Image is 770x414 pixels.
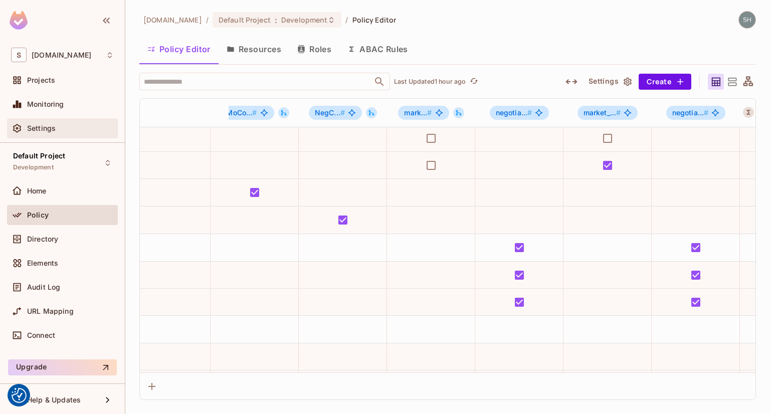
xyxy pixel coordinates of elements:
[12,388,27,403] button: Consent Preferences
[281,15,327,25] span: Development
[427,108,432,117] span: #
[219,37,289,62] button: Resources
[27,259,58,267] span: Elements
[11,48,27,62] span: S
[139,37,219,62] button: Policy Editor
[10,11,28,30] img: SReyMgAAAABJRU5ErkJggg==
[219,15,271,25] span: Default Project
[226,108,257,117] span: MoCo...
[352,15,397,25] span: Policy Editor
[274,16,278,24] span: :
[672,108,709,117] span: negotia...
[8,359,117,375] button: Upgrade
[27,76,55,84] span: Projects
[490,106,549,120] span: negotiation#moCollaborator
[398,106,449,120] span: market_order#moCollaborator
[345,15,348,25] li: /
[289,37,339,62] button: Roles
[404,108,432,117] span: mark...
[704,108,708,117] span: #
[372,75,387,89] button: Open
[13,163,54,171] span: Development
[577,106,638,120] span: market_order#negCollaborator
[527,108,532,117] span: #
[206,15,209,25] li: /
[743,107,754,118] button: A User Set is a dynamically conditioned role, grouping users based on real-time criteria.
[12,388,27,403] img: Revisit consent button
[584,108,621,117] span: market_...
[339,37,416,62] button: ABAC Rules
[27,124,56,132] span: Settings
[27,283,60,291] span: Audit Log
[394,78,466,86] p: Last Updated 1 hour ago
[666,106,726,120] span: negotiation#negCollaborator
[143,15,202,25] span: the active workspace
[252,108,257,117] span: #
[220,106,274,120] span: MoCollaborator#member
[13,152,65,160] span: Default Project
[496,108,532,117] span: negotia...
[27,100,64,108] span: Monitoring
[315,108,345,117] span: NegC...
[32,51,91,59] span: Workspace: sea.live
[739,12,755,28] img: shyamalan.chemmery@testshipping.com
[27,235,58,243] span: Directory
[27,396,81,404] span: Help & Updates
[616,108,621,117] span: #
[585,74,635,90] button: Settings
[468,76,480,88] button: refresh
[27,307,74,315] span: URL Mapping
[27,187,47,195] span: Home
[27,331,55,339] span: Connect
[466,76,480,88] span: Click to refresh data
[340,108,345,117] span: #
[639,74,691,90] button: Create
[470,77,478,87] span: refresh
[309,106,362,120] span: NegCollaborator#member
[27,211,49,219] span: Policy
